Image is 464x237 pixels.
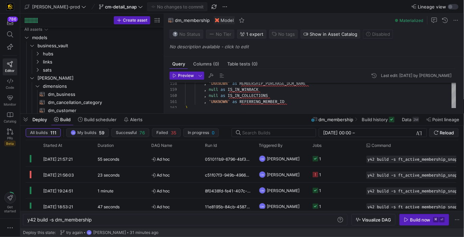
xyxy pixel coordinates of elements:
[323,130,351,135] input: Start datetime
[43,58,160,66] span: links
[152,143,173,148] span: DAG Name
[23,33,161,42] div: Press SPACE to select this row.
[362,217,391,222] span: Visualize DAG
[43,82,160,90] span: dimensions
[269,30,298,38] button: No tags
[3,75,17,92] a: Code
[23,98,161,106] a: dm_cancellation_category​​​​​​​​​​
[439,217,445,222] kbd: ⏎
[209,87,218,92] span: null
[319,151,321,167] div: 1
[246,31,263,37] span: 1 expert
[362,117,388,122] span: Build history
[183,128,219,137] button: In progress0
[152,128,181,137] button: Failed35
[278,31,295,37] span: No tags
[43,204,73,209] span: [DATE] 18:53:21
[37,74,160,82] span: [PERSON_NAME]
[170,72,196,80] button: Preview
[232,99,237,104] span: as
[201,199,255,214] div: 11e8195b-84cb-4587-bcfb-8924f29cb4d0
[185,105,187,110] span: )
[221,93,225,98] span: as
[267,183,300,199] span: [PERSON_NAME]
[30,130,48,135] span: All builds
[152,183,197,199] span: Ad hoc
[418,4,446,9] span: Lineage view
[3,126,17,149] a: PRsBeta
[399,18,423,23] span: Materialized
[77,130,96,135] span: My builds
[319,167,321,183] div: 1
[98,204,120,209] y42-duration: 47 seconds
[352,214,395,226] button: Visualize DAG
[152,151,197,167] span: Ad hoc
[356,130,401,135] input: End datetime
[313,143,322,148] span: Jobs
[23,106,161,114] div: Press SPACE to select this row.
[23,50,161,58] div: Press SPACE to select this row.
[172,62,185,66] span: Query
[99,130,104,135] span: 59
[209,93,218,98] span: null
[353,130,355,135] span: –
[43,50,160,58] span: hubs
[71,130,76,135] div: CM
[175,18,210,23] span: dm_membership
[239,99,284,104] span: REFERRING_MEMBER_ID
[23,2,88,11] button: [PERSON_NAME]-prod
[58,228,160,237] button: try againCM[PERSON_NAME]31 minutes ago
[170,105,177,111] div: 162
[170,44,461,49] p: No description available - click to edit
[37,42,160,50] span: business_vault
[440,130,454,135] span: Reload
[32,117,47,122] span: Deploy
[204,87,206,92] span: ,
[170,93,177,99] div: 160
[97,2,145,11] button: cm-detail_snap
[212,130,214,135] span: 0
[48,99,153,106] span: dm_cancellation_category​​​​​​​​​​
[23,98,161,106] div: Press SPACE to select this row.
[48,107,153,114] span: dm_customer​​​​​​​​​​
[114,16,150,24] button: Create asset
[399,114,422,125] button: Data2M
[267,151,300,167] span: [PERSON_NAME]
[23,82,161,90] div: Press SPACE to select this row.
[116,130,137,135] span: Successful
[259,187,266,194] div: CM
[4,102,16,106] span: Monitor
[105,4,137,9] span: cm-detail_snap
[24,27,42,32] div: All assets
[75,114,120,125] button: Build scheduler
[213,62,219,66] span: (0)
[66,128,109,137] button: CMMy builds59
[204,93,206,98] span: ,
[4,119,16,123] span: Catalog
[188,130,209,135] span: In progress
[43,143,62,148] span: Started At
[201,183,255,198] div: 8f0438fd-fe41-407c-bc1a-d7170ddaacbe
[123,18,147,23] span: Create asset
[152,199,197,215] span: Ad hoc
[204,99,206,104] span: ,
[242,130,310,135] input: Search Builds
[50,130,56,135] span: 111
[228,87,258,92] span: IS_IN_WINBACK
[221,18,234,23] span: Model
[3,189,17,216] button: Getstarted
[3,92,17,109] a: Monitor
[121,114,146,125] button: Alerts
[173,31,200,37] span: No Status
[3,58,17,75] a: Editor
[267,167,300,183] span: [PERSON_NAME]
[209,99,230,104] span: 'UNKNOWN'
[410,217,431,222] div: Build now
[433,117,460,122] span: Point lineage
[84,117,117,122] span: Build scheduler
[259,171,266,178] div: CM
[4,141,16,146] span: Beta
[173,31,178,37] img: No status
[6,85,14,89] span: Code
[215,18,219,22] img: undefined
